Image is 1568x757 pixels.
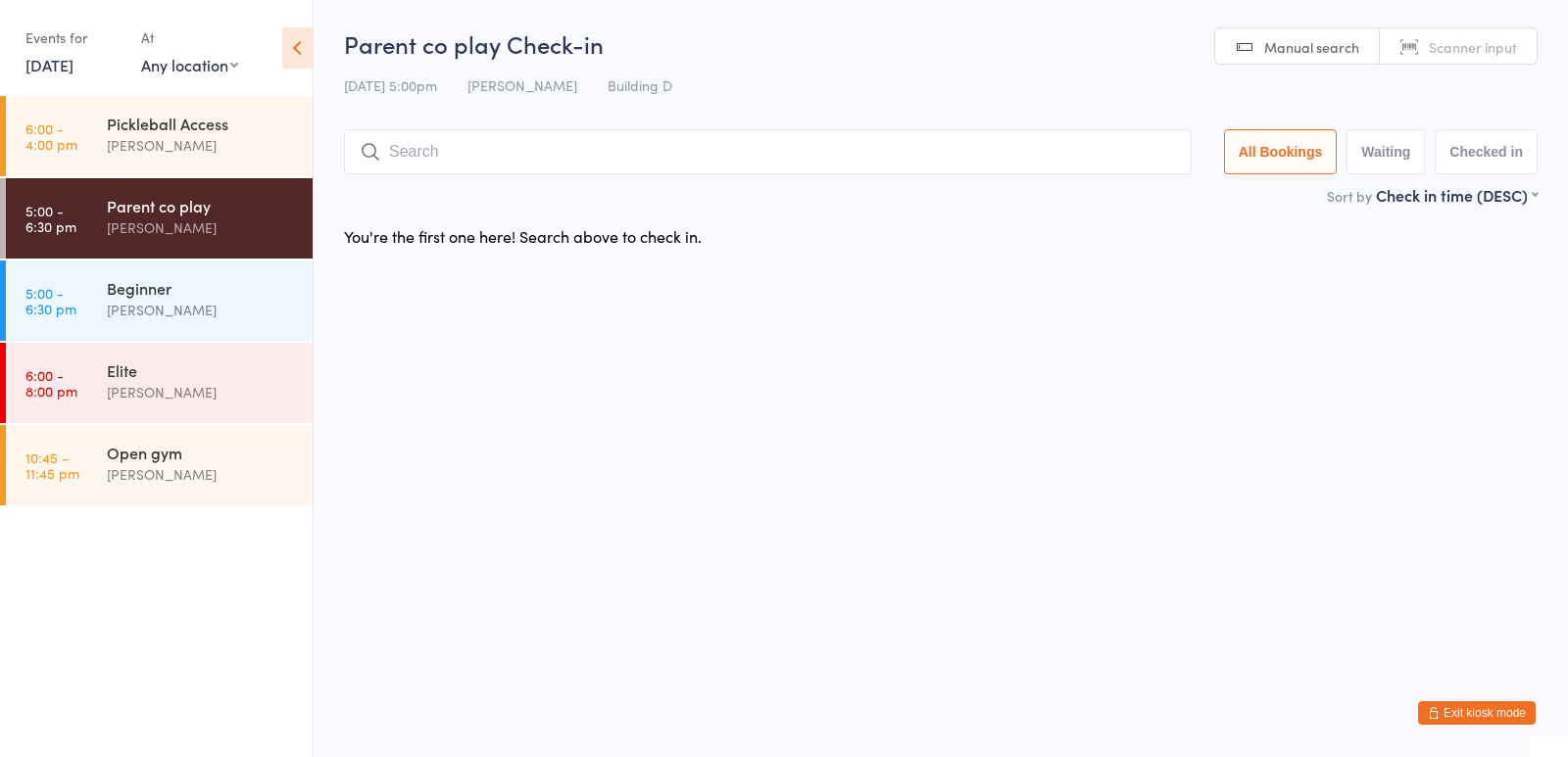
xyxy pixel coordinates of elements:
[107,216,296,239] div: [PERSON_NAME]
[107,277,296,299] div: Beginner
[25,203,76,234] time: 5:00 - 6:30 pm
[6,343,313,423] a: 6:00 -8:00 pmElite[PERSON_NAME]
[107,359,296,381] div: Elite
[1429,37,1517,57] span: Scanner input
[25,120,77,152] time: 6:00 - 4:00 pm
[1327,186,1372,206] label: Sort by
[25,285,76,316] time: 5:00 - 6:30 pm
[1224,129,1338,174] button: All Bookings
[141,22,238,54] div: At
[6,260,313,341] a: 5:00 -6:30 pmBeginner[PERSON_NAME]
[107,299,296,321] div: [PERSON_NAME]
[6,96,313,176] a: 6:00 -4:00 pmPickleball Access[PERSON_NAME]
[344,225,702,247] div: You're the first one here! Search above to check in.
[107,442,296,463] div: Open gym
[467,75,577,95] span: [PERSON_NAME]
[141,54,238,75] div: Any location
[25,22,122,54] div: Events for
[107,463,296,486] div: [PERSON_NAME]
[107,134,296,157] div: [PERSON_NAME]
[1418,701,1536,725] button: Exit kiosk mode
[25,54,73,75] a: [DATE]
[1376,184,1538,206] div: Check in time (DESC)
[25,449,79,481] time: 10:45 - 11:45 pm
[6,178,313,259] a: 5:00 -6:30 pmParent co play[PERSON_NAME]
[25,367,77,399] time: 6:00 - 8:00 pm
[6,425,313,505] a: 10:45 -11:45 pmOpen gym[PERSON_NAME]
[107,113,296,134] div: Pickleball Access
[107,195,296,216] div: Parent co play
[608,75,672,95] span: Building D
[1347,129,1425,174] button: Waiting
[344,75,437,95] span: [DATE] 5:00pm
[344,129,1192,174] input: Search
[107,381,296,403] div: [PERSON_NAME]
[1435,129,1538,174] button: Checked in
[344,27,1538,60] h2: Parent co play Check-in
[1264,37,1359,57] span: Manual search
